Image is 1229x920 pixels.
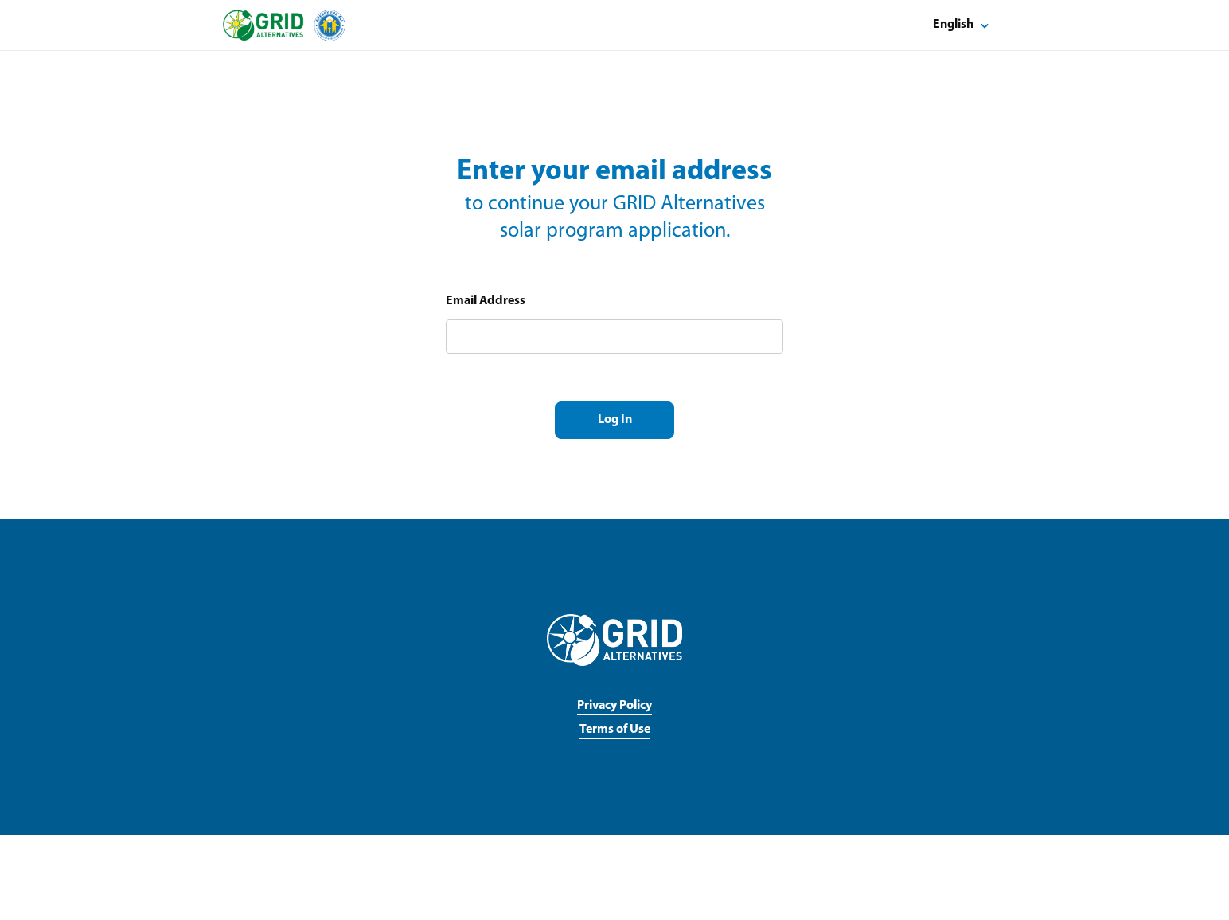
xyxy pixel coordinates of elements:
a: Privacy Policy [577,698,652,715]
button: Log In [555,401,674,439]
div: to continue your GRID Alternatives solar program application. [446,191,784,245]
a: Terms of Use [579,722,650,739]
button: Select [919,6,1006,44]
img: Grid Alternatives [547,614,682,666]
img: logo [223,10,345,41]
div: Log In [568,412,661,429]
div: Enter your email address [457,153,772,191]
div: English [933,17,973,33]
div: Email Address [446,293,525,310]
